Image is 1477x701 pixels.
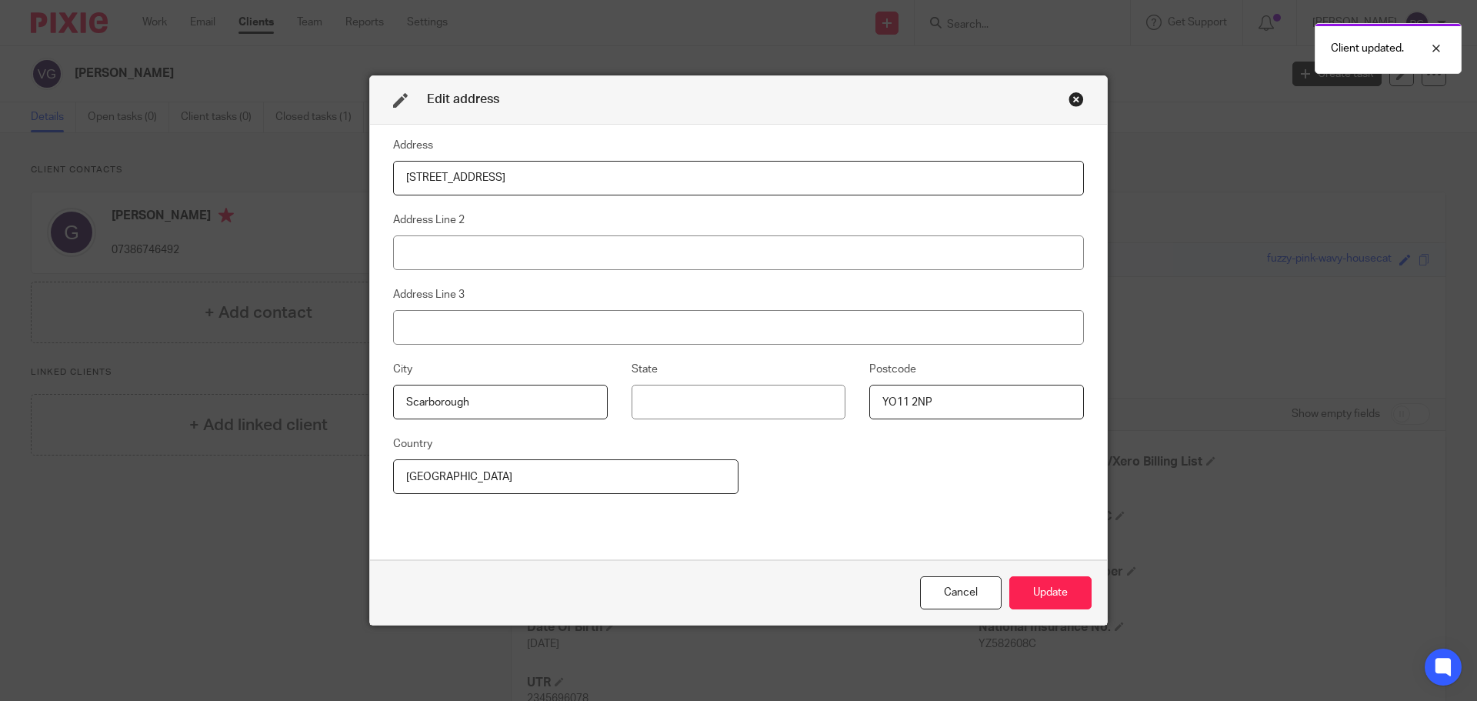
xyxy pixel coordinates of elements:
[869,362,916,377] label: Postcode
[393,362,412,377] label: City
[393,212,465,228] label: Address Line 2
[632,362,658,377] label: State
[1331,41,1404,56] p: Client updated.
[920,576,1002,609] div: Close this dialog window
[1069,92,1084,107] div: Close this dialog window
[393,287,465,302] label: Address Line 3
[393,436,432,452] label: Country
[427,93,499,105] span: Edit address
[1009,576,1092,609] button: Update
[393,138,433,153] label: Address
